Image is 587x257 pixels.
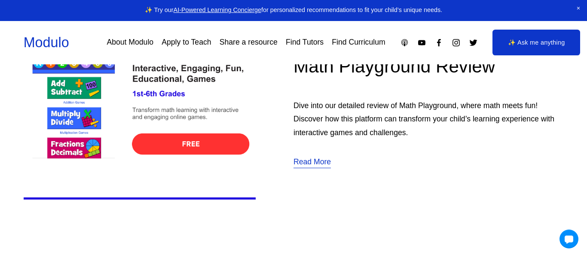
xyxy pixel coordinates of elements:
a: ✨ Ask me anything [492,30,580,55]
a: YouTube [417,38,426,47]
a: Facebook [434,38,443,47]
a: About Modulo [107,35,153,50]
a: Instagram [452,38,461,47]
a: Read More [293,155,331,169]
a: Apple Podcasts [400,38,409,47]
a: Math Playground Review [293,56,495,76]
a: Share a resource [220,35,278,50]
a: Twitter [469,38,478,47]
a: Modulo [24,35,69,50]
a: Find Tutors [286,35,324,50]
a: AI-Powered Learning Concierge [174,6,261,13]
p: Dive into our detailed review of Math Playground, where math meets fun! Discover how this platfor... [293,99,563,140]
a: Find Curriculum [332,35,385,50]
a: Apply to Teach [162,35,211,50]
